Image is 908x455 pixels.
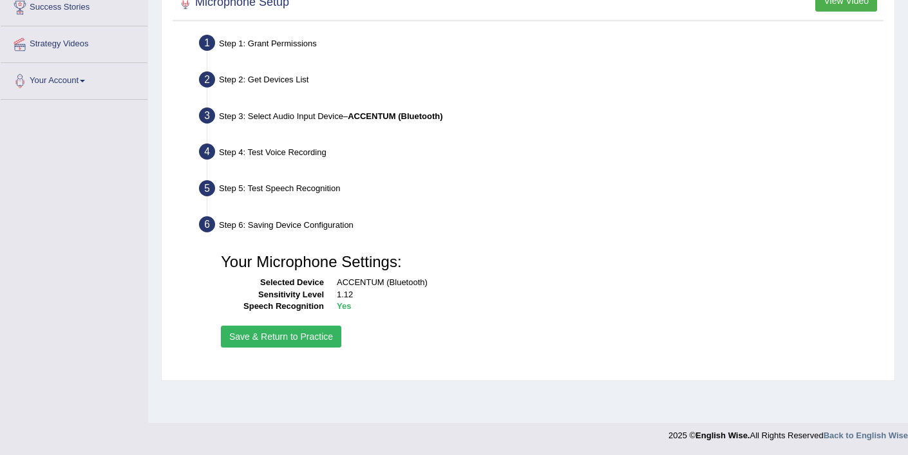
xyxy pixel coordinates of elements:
[695,431,750,440] strong: English Wise.
[221,289,324,301] dt: Sensitivity Level
[668,423,908,441] div: 2025 © All Rights Reserved
[337,277,874,289] dd: ACCENTUM (Bluetooth)
[193,104,889,132] div: Step 3: Select Audio Input Device
[221,254,874,270] h3: Your Microphone Settings:
[221,277,324,289] dt: Selected Device
[1,63,147,95] a: Your Account
[337,301,351,311] b: Yes
[193,140,889,168] div: Step 4: Test Voice Recording
[343,111,443,121] span: –
[193,212,889,241] div: Step 6: Saving Device Configuration
[348,111,442,121] b: ACCENTUM (Bluetooth)
[824,431,908,440] a: Back to English Wise
[193,68,889,96] div: Step 2: Get Devices List
[221,301,324,313] dt: Speech Recognition
[193,31,889,59] div: Step 1: Grant Permissions
[221,326,341,348] button: Save & Return to Practice
[337,289,874,301] dd: 1.12
[1,26,147,59] a: Strategy Videos
[193,176,889,205] div: Step 5: Test Speech Recognition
